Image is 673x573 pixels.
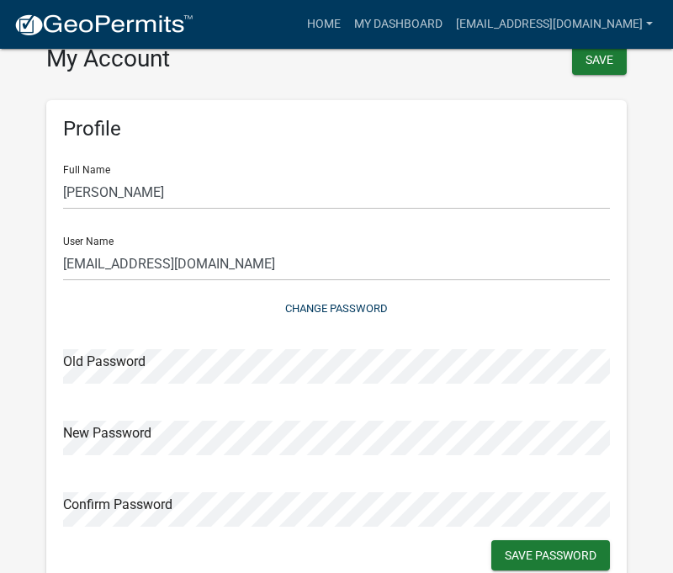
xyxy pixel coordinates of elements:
h3: My Account [46,45,324,73]
a: [EMAIL_ADDRESS][DOMAIN_NAME] [449,8,660,40]
a: Home [300,8,347,40]
button: Save [572,45,627,75]
a: My Dashboard [347,8,449,40]
h6: Profile [63,117,610,141]
button: Save Password [491,540,610,570]
button: Change Password [63,294,610,322]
